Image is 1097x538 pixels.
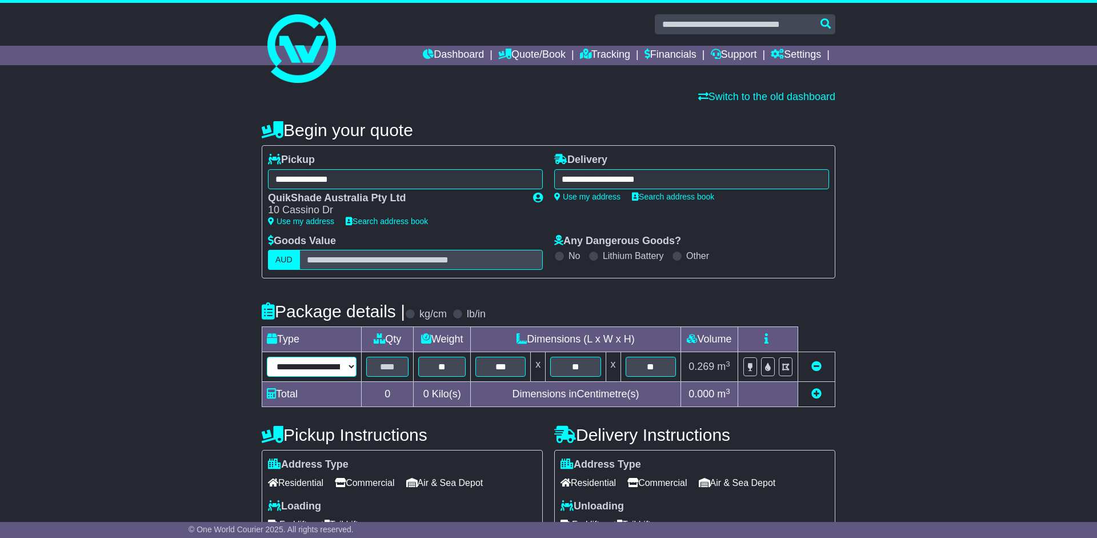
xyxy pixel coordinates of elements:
[568,250,580,261] label: No
[554,425,835,444] h4: Delivery Instructions
[627,474,687,492] span: Commercial
[423,388,429,400] span: 0
[268,154,315,166] label: Pickup
[262,302,405,321] h4: Package details |
[644,46,696,65] a: Financials
[686,250,709,261] label: Other
[268,250,300,270] label: AUD
[680,327,738,352] td: Volume
[711,46,757,65] a: Support
[811,361,822,372] a: Remove this item
[346,217,428,226] a: Search address book
[268,204,522,217] div: 10 Cassino Dr
[560,474,616,492] span: Residential
[688,361,714,372] span: 0.269
[603,250,664,261] label: Lithium Battery
[470,382,680,407] td: Dimensions in Centimetre(s)
[717,361,730,372] span: m
[268,217,334,226] a: Use my address
[688,388,714,400] span: 0.000
[361,327,414,352] td: Qty
[268,516,307,533] span: Forklift
[262,382,362,407] td: Total
[606,352,620,382] td: x
[611,516,651,533] span: Tail Lift
[771,46,821,65] a: Settings
[531,352,546,382] td: x
[268,474,323,492] span: Residential
[268,500,321,513] label: Loading
[268,235,336,248] label: Goods Value
[726,360,730,368] sup: 3
[726,387,730,396] sup: 3
[262,327,362,352] td: Type
[554,192,620,201] a: Use my address
[580,46,630,65] a: Tracking
[262,121,835,140] h4: Begin your quote
[554,154,607,166] label: Delivery
[560,516,599,533] span: Forklift
[262,425,543,444] h4: Pickup Instructions
[268,192,522,205] div: QuikShade Australia Pty Ltd
[189,525,354,534] span: © One World Courier 2025. All rights reserved.
[414,382,471,407] td: Kilo(s)
[698,91,835,102] a: Switch to the old dashboard
[361,382,414,407] td: 0
[554,235,681,248] label: Any Dangerous Goods?
[467,308,486,321] label: lb/in
[811,388,822,400] a: Add new item
[699,474,776,492] span: Air & Sea Depot
[419,308,447,321] label: kg/cm
[560,459,641,471] label: Address Type
[470,327,680,352] td: Dimensions (L x W x H)
[498,46,566,65] a: Quote/Book
[414,327,471,352] td: Weight
[318,516,358,533] span: Tail Lift
[423,46,484,65] a: Dashboard
[717,388,730,400] span: m
[335,474,394,492] span: Commercial
[268,459,349,471] label: Address Type
[406,474,483,492] span: Air & Sea Depot
[560,500,624,513] label: Unloading
[632,192,714,201] a: Search address book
